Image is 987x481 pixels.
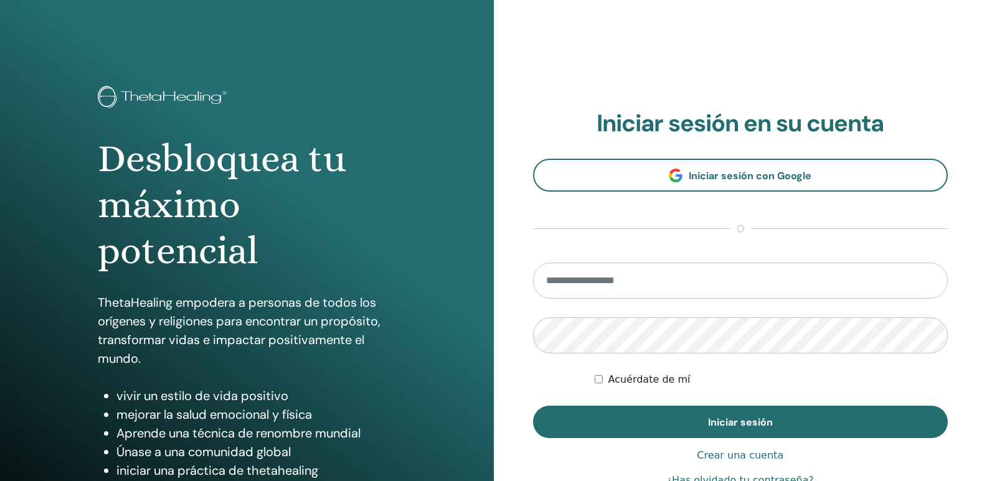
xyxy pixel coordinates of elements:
font: Crear una cuenta [697,449,783,461]
font: mejorar la salud emocional y física [116,406,312,423]
font: Acuérdate de mí [608,373,690,385]
font: Desbloquea tu máximo potencial [98,136,346,273]
a: Iniciar sesión con Google [533,159,948,192]
font: Iniciar sesión en su cuenta [597,108,884,139]
a: Crear una cuenta [697,448,783,463]
font: Aprende una técnica de renombre mundial [116,425,361,441]
font: o [737,222,744,235]
font: Iniciar sesión con Google [689,169,811,182]
font: ThetaHealing empodera a personas de todos los orígenes y religiones para encontrar un propósito, ... [98,294,380,367]
font: Iniciar sesión [708,416,773,429]
button: Iniciar sesión [533,406,948,438]
font: vivir un estilo de vida positivo [116,388,288,404]
font: Únase a una comunidad global [116,444,291,460]
div: Mantenerme autenticado indefinidamente o hasta que cierre sesión manualmente [595,372,948,387]
font: iniciar una práctica de thetahealing [116,462,318,479]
